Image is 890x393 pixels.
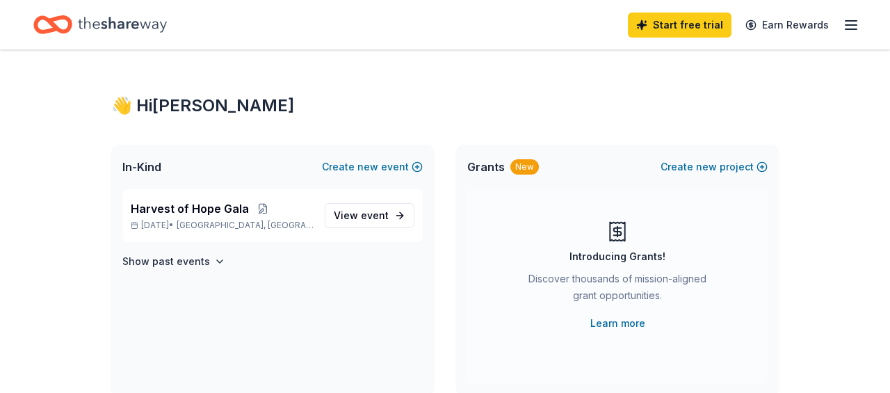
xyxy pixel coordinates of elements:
[361,209,389,221] span: event
[322,159,423,175] button: Createnewevent
[131,200,249,217] span: Harvest of Hope Gala
[696,159,717,175] span: new
[334,207,389,224] span: View
[590,315,645,332] a: Learn more
[122,159,161,175] span: In-Kind
[510,159,539,175] div: New
[33,8,167,41] a: Home
[661,159,768,175] button: Createnewproject
[131,220,314,231] p: [DATE] •
[737,13,837,38] a: Earn Rewards
[523,271,712,310] div: Discover thousands of mission-aligned grant opportunities.
[122,253,225,270] button: Show past events
[357,159,378,175] span: new
[325,203,414,228] a: View event
[569,248,665,265] div: Introducing Grants!
[467,159,505,175] span: Grants
[122,253,210,270] h4: Show past events
[111,95,779,117] div: 👋 Hi [PERSON_NAME]
[628,13,731,38] a: Start free trial
[177,220,314,231] span: [GEOGRAPHIC_DATA], [GEOGRAPHIC_DATA]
